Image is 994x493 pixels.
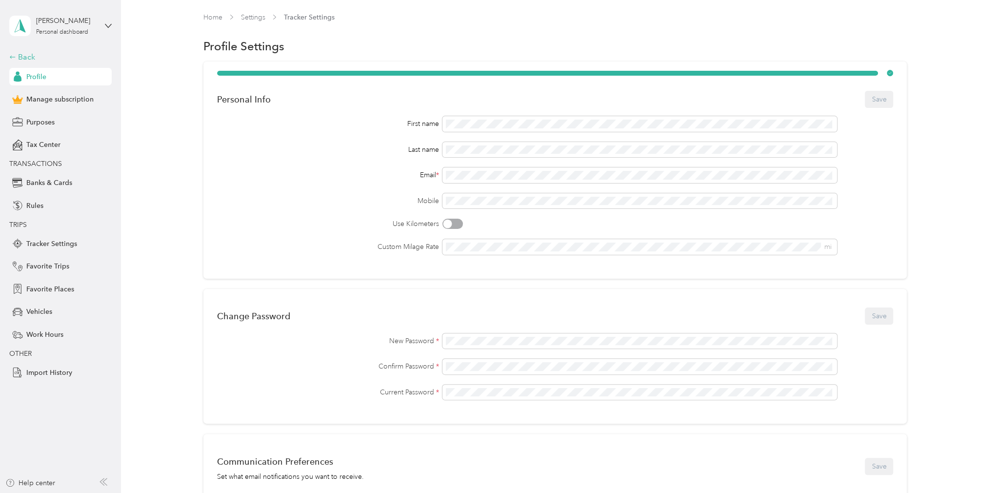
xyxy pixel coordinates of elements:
h1: Profile Settings [203,41,284,51]
a: Home [203,13,222,21]
span: Tracker Settings [26,239,77,249]
a: Settings [241,13,265,21]
span: TRIPS [9,221,27,229]
span: Tracker Settings [284,12,335,22]
label: Current Password [217,387,439,397]
span: Banks & Cards [26,178,72,188]
button: Help center [5,478,55,488]
label: Custom Milage Rate [217,242,439,252]
span: OTHER [9,349,32,358]
div: Back [9,51,107,63]
div: Personal dashboard [36,29,88,35]
span: Tax Center [26,140,60,150]
div: Change Password [217,311,290,321]
span: Manage subscription [26,94,94,104]
span: Work Hours [26,329,63,340]
span: Profile [26,72,46,82]
label: Confirm Password [217,361,439,371]
div: Email [217,170,439,180]
span: mi [824,243,832,251]
span: Purposes [26,117,55,127]
span: TRANSACTIONS [9,160,62,168]
label: Mobile [217,196,439,206]
div: Communication Preferences [217,456,364,467]
div: [PERSON_NAME] [36,16,97,26]
span: Import History [26,368,72,378]
span: Favorite Places [26,284,74,294]
div: Personal Info [217,94,271,104]
label: New Password [217,336,439,346]
label: Use Kilometers [217,219,439,229]
span: Favorite Trips [26,261,69,271]
span: Vehicles [26,307,52,317]
iframe: Everlance-gr Chat Button Frame [939,438,994,493]
div: Set what email notifications you want to receive. [217,472,364,482]
span: Rules [26,201,43,211]
div: Last name [217,144,439,155]
div: First name [217,119,439,129]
